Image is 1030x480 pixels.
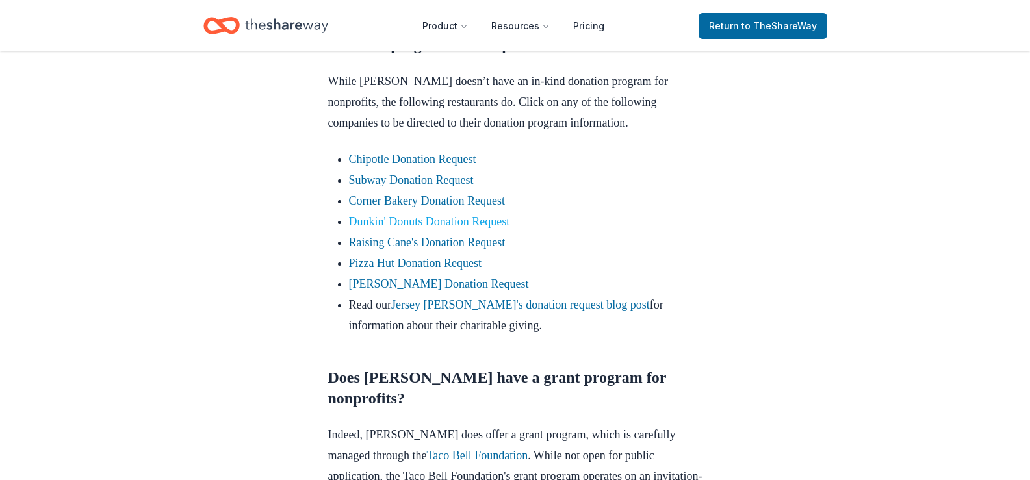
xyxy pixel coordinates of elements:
[328,71,702,133] p: While [PERSON_NAME] doesn’t have an in-kind donation program for nonprofits, the following restau...
[203,10,328,41] a: Home
[349,153,476,166] a: Chipotle Donation Request
[349,194,505,207] a: Corner Bakery Donation Request
[563,13,615,39] a: Pricing
[349,257,482,270] a: Pizza Hut Donation Request
[412,10,615,41] nav: Main
[699,13,827,39] a: Returnto TheShareWay
[349,277,529,290] a: [PERSON_NAME] Donation Request
[426,449,528,462] a: Taco Bell Foundation
[741,20,817,31] span: to TheShareWay
[349,294,702,336] li: Read our for information about their charitable giving.
[391,298,650,311] a: Jersey [PERSON_NAME]'s donation request blog post
[709,18,817,34] span: Return
[349,236,506,249] a: Raising Cane's Donation Request
[349,173,474,186] a: Subway Donation Request
[328,367,702,409] h2: Does [PERSON_NAME] have a grant program for nonprofits?
[412,13,478,39] button: Product
[481,13,560,39] button: Resources
[349,215,510,228] a: Dunkin' Donuts Donation Request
